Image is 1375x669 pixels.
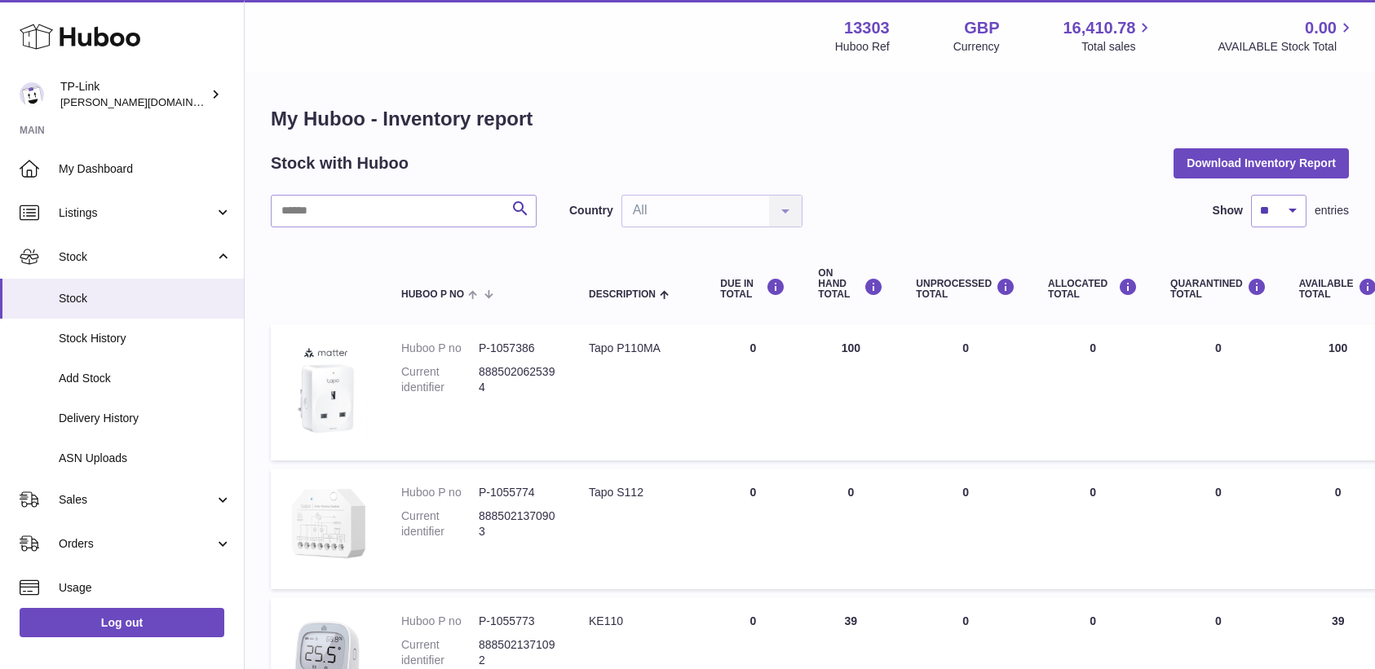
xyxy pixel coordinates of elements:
[479,637,556,668] dd: 8885021371092
[287,341,369,440] img: product image
[835,39,890,55] div: Huboo Ref
[59,371,232,386] span: Add Stock
[401,508,479,539] dt: Current identifier
[953,39,1000,55] div: Currency
[1218,39,1355,55] span: AVAILABLE Stock Total
[59,536,214,552] span: Orders
[964,17,999,39] strong: GBP
[401,637,479,668] dt: Current identifier
[59,580,232,596] span: Usage
[720,278,785,300] div: DUE IN TOTAL
[1170,278,1267,300] div: QUARANTINED Total
[1032,469,1154,589] td: 0
[818,268,883,301] div: ON HAND Total
[20,82,44,107] img: susie.li@tp-link.com
[589,614,687,629] div: KE110
[401,341,479,356] dt: Huboo P no
[1215,341,1222,354] span: 0
[1048,278,1138,300] div: ALLOCATED Total
[589,341,687,356] div: Tapo P110MA
[271,152,409,174] h2: Stock with Huboo
[916,278,1015,300] div: UNPROCESSED Total
[59,411,232,426] span: Delivery History
[1213,203,1243,218] label: Show
[287,485,369,569] img: product image
[1215,614,1222,627] span: 0
[1174,148,1349,178] button: Download Inventory Report
[60,95,412,108] span: [PERSON_NAME][DOMAIN_NAME][EMAIL_ADDRESS][DOMAIN_NAME]
[479,364,556,395] dd: 8885020625394
[1315,203,1349,218] span: entries
[802,469,900,589] td: 0
[271,106,1349,132] h1: My Huboo - Inventory report
[401,289,464,300] span: Huboo P no
[59,451,232,466] span: ASN Uploads
[1063,17,1135,39] span: 16,410.78
[1218,17,1355,55] a: 0.00 AVAILABLE Stock Total
[59,249,214,265] span: Stock
[20,608,224,637] a: Log out
[60,79,207,110] div: TP-Link
[704,324,802,460] td: 0
[1305,17,1337,39] span: 0.00
[401,614,479,629] dt: Huboo P no
[1063,17,1154,55] a: 16,410.78 Total sales
[900,469,1032,589] td: 0
[59,205,214,221] span: Listings
[59,161,232,177] span: My Dashboard
[479,508,556,539] dd: 8885021370903
[479,341,556,356] dd: P-1057386
[59,291,232,306] span: Stock
[589,289,656,300] span: Description
[900,324,1032,460] td: 0
[844,17,890,39] strong: 13303
[479,485,556,500] dd: P-1055774
[401,485,479,500] dt: Huboo P no
[589,485,687,500] div: Tapo S112
[704,469,802,589] td: 0
[479,614,556,629] dd: P-1055773
[59,492,214,508] span: Sales
[569,203,613,218] label: Country
[1032,324,1154,460] td: 0
[59,331,232,346] span: Stock History
[1215,486,1222,499] span: 0
[401,364,479,395] dt: Current identifier
[1081,39,1154,55] span: Total sales
[802,324,900,460] td: 100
